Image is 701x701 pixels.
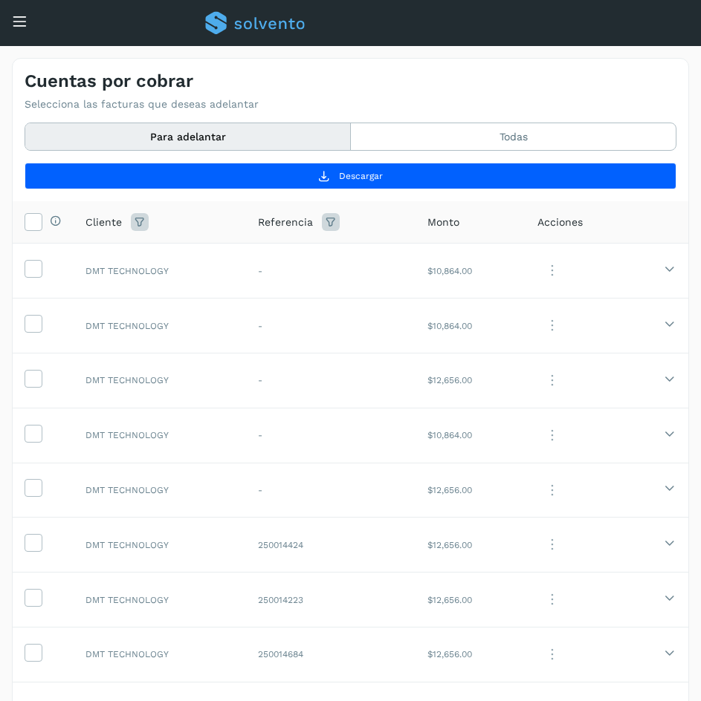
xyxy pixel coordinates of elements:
button: Todas [351,123,676,151]
td: DMT TECHNOLOGY [74,573,246,627]
span: Descargar [339,169,383,183]
td: - [246,408,416,463]
td: $10,864.00 [416,299,526,353]
td: $10,864.00 [416,408,526,463]
td: 250014424 [246,518,416,573]
h4: Cuentas por cobrar [25,71,193,92]
td: DMT TECHNOLOGY [74,518,246,573]
td: $10,864.00 [416,244,526,299]
td: - [246,299,416,353]
td: DMT TECHNOLOGY [74,299,246,353]
td: $12,656.00 [416,518,526,573]
td: $12,656.00 [416,627,526,682]
td: DMT TECHNOLOGY [74,463,246,518]
td: 250014684 [246,627,416,682]
p: Selecciona las facturas que deseas adelantar [25,98,259,111]
td: - [246,353,416,408]
span: Acciones [537,215,583,230]
button: Para adelantar [25,123,351,151]
td: $12,656.00 [416,353,526,408]
td: DMT TECHNOLOGY [74,627,246,682]
span: Monto [427,215,459,230]
button: Descargar [25,163,676,189]
td: - [246,244,416,299]
td: - [246,463,416,518]
td: $12,656.00 [416,463,526,518]
td: $12,656.00 [416,573,526,627]
span: Cliente [85,215,122,230]
td: 250014223 [246,573,416,627]
td: DMT TECHNOLOGY [74,244,246,299]
td: DMT TECHNOLOGY [74,408,246,463]
td: DMT TECHNOLOGY [74,353,246,408]
span: Referencia [258,215,313,230]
